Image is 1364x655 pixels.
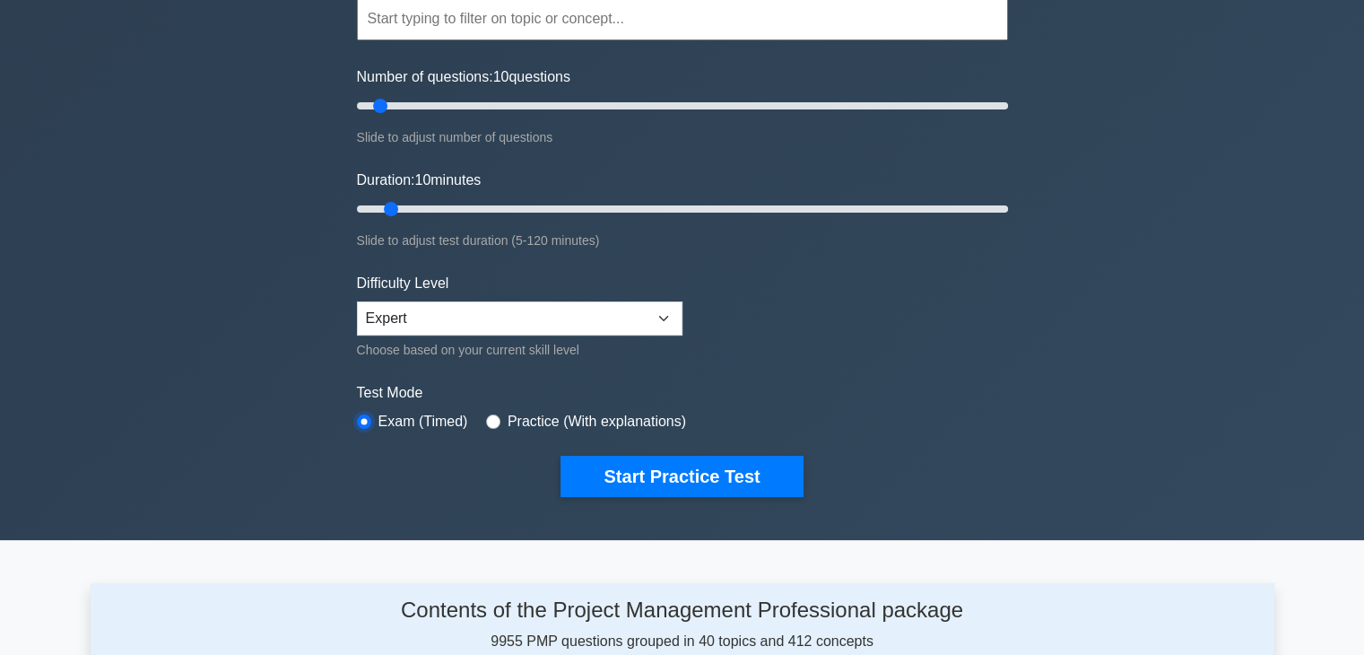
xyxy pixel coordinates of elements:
label: Duration: minutes [357,170,482,191]
div: Slide to adjust test duration (5-120 minutes) [357,230,1008,251]
label: Number of questions: questions [357,66,570,88]
button: Start Practice Test [560,456,803,497]
span: 10 [414,172,430,188]
label: Exam (Timed) [378,411,468,432]
label: Test Mode [357,382,1008,404]
div: Choose based on your current skill level [357,339,682,361]
label: Difficulty Level [357,273,449,294]
h4: Contents of the Project Management Professional package [260,598,1105,624]
div: 9955 PMP questions grouped in 40 topics and 412 concepts [260,598,1105,652]
div: Slide to adjust number of questions [357,127,1008,148]
span: 10 [493,69,509,84]
label: Practice (With explanations) [508,411,686,432]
